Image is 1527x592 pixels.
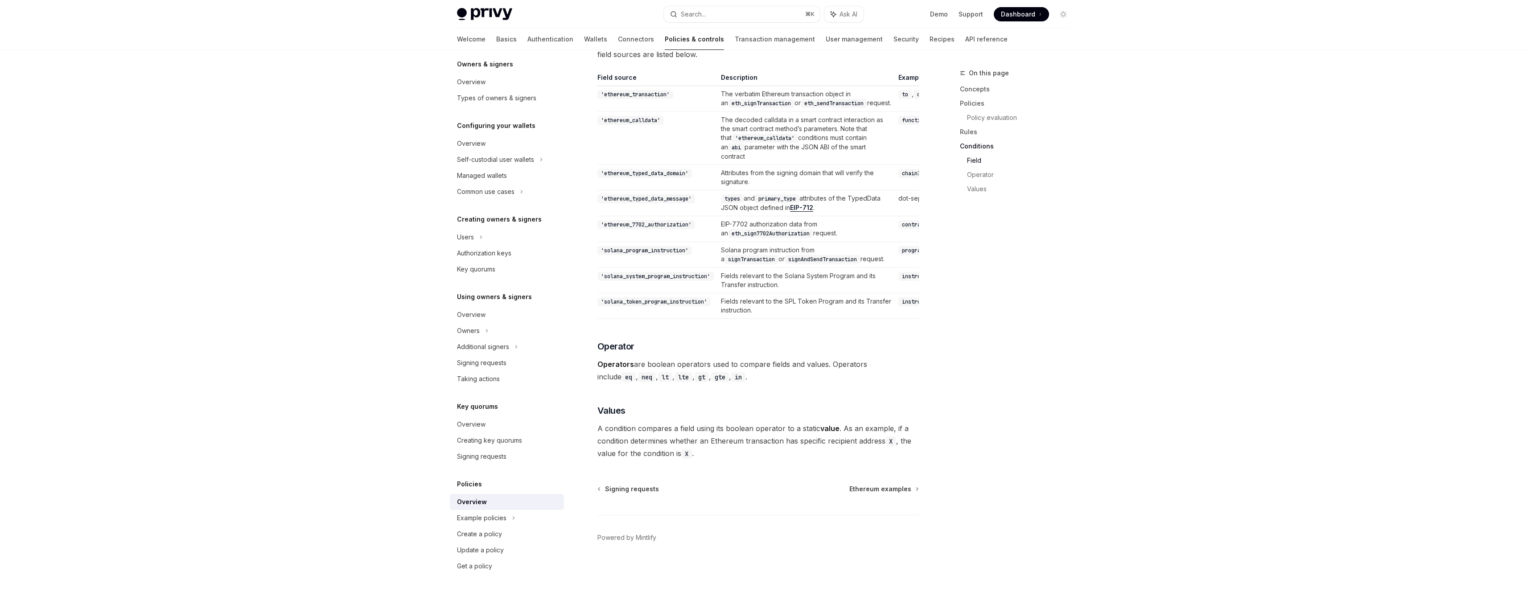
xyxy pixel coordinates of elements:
strong: value [820,424,840,433]
td: and attributes of the TypedData JSON object defined in . [717,190,895,216]
a: Policies & controls [665,29,724,50]
code: 'ethereum_calldata' [732,134,798,143]
div: Key quorums [457,264,495,275]
a: Overview [450,494,564,510]
h5: Using owners & signers [457,292,532,302]
td: The verbatim Ethereum transaction object in an or request. [717,86,895,112]
a: Overview [450,416,564,432]
a: Authorization keys [450,245,564,261]
code: gt [695,372,709,382]
a: API reference [965,29,1008,50]
code: chainId [898,169,927,178]
code: lt [658,372,672,382]
a: Basics [496,29,517,50]
h5: Policies [457,479,482,489]
a: Update a policy [450,542,564,558]
div: Authorization keys [457,248,511,259]
code: programId [898,246,934,255]
a: Key quorums [450,261,564,277]
td: dot-separated path to value in object, i.e. [895,190,1200,216]
th: Example fields [895,73,1200,86]
a: Welcome [457,29,486,50]
code: primary_type [755,194,799,203]
code: X [885,436,896,446]
span: Ethereum examples [849,485,911,493]
span: On this page [969,68,1009,78]
td: Solana program instruction from a or request. [717,242,895,268]
a: Dashboard [994,7,1049,21]
th: Field source [597,73,717,86]
code: 'ethereum_typed_data_domain' [597,169,692,178]
a: Signing requests [450,355,564,371]
code: 'solana_token_program_instruction' [597,297,711,306]
div: Signing requests [457,358,506,368]
a: Operator [967,168,1078,182]
div: Overview [457,419,486,430]
code: 'ethereum_typed_data_message' [597,194,695,203]
code: abi [728,143,745,152]
a: Policies [960,96,1078,111]
code: signTransaction [724,255,778,264]
div: Managed wallets [457,170,507,181]
div: Search... [681,9,706,20]
a: Get a policy [450,558,564,574]
code: eq [622,372,636,382]
h5: Owners & signers [457,59,513,70]
td: , , (for a ERC20 interaction) [895,112,1200,165]
div: Overview [457,138,486,149]
code: to [898,90,912,99]
a: EIP-712 [790,204,813,212]
code: lte [675,372,692,382]
button: Toggle dark mode [1056,7,1070,21]
img: light logo [457,8,512,21]
a: Overview [450,74,564,90]
a: Signing requests [450,448,564,465]
div: Create a policy [457,529,502,539]
th: Description [717,73,895,86]
div: Update a policy [457,545,504,555]
td: EIP-7702 authorization data from an request. [717,216,895,242]
td: , [895,165,1200,190]
a: Create a policy [450,526,564,542]
span: Dashboard [1001,10,1035,19]
code: 'ethereum_calldata' [597,116,664,125]
span: are boolean operators used to compare fields and values. Operators include , , , , , , . [597,358,919,383]
a: Creating key quorums [450,432,564,448]
span: Values [597,404,626,417]
code: contract [898,220,930,229]
code: in [731,372,745,382]
strong: Operators [597,360,634,369]
a: Taking actions [450,371,564,387]
a: Overview [450,136,564,152]
div: Get a policy [457,561,492,571]
td: , , , [895,268,1200,293]
td: Fields relevant to the SPL Token Program and its Transfer instruction. [717,293,895,319]
a: Field [967,153,1078,168]
a: Wallets [584,29,607,50]
a: Authentication [527,29,573,50]
span: ⌘ K [805,11,815,18]
a: Types of owners & signers [450,90,564,106]
code: 'solana_program_instruction' [597,246,692,255]
div: Self-custodial user wallets [457,154,534,165]
code: instructionName [898,297,952,306]
code: gte [711,372,729,382]
a: Signing requests [598,485,659,493]
a: Recipes [930,29,955,50]
a: Rules [960,125,1078,139]
a: Security [893,29,919,50]
div: Overview [457,497,487,507]
div: Owners [457,325,480,336]
a: Support [959,10,983,19]
td: Attributes from the signing domain that will verify the signature. [717,165,895,190]
a: Conditions [960,139,1078,153]
code: 'solana_system_program_instruction' [597,272,714,281]
code: eth_sendTransaction [801,99,867,108]
code: 'ethereum_7702_authorization' [597,220,695,229]
a: Overview [450,307,564,323]
div: Additional signers [457,341,509,352]
div: Users [457,232,474,243]
td: , , , , [895,293,1200,319]
code: chain_id [914,90,946,99]
code: neq [638,372,656,382]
